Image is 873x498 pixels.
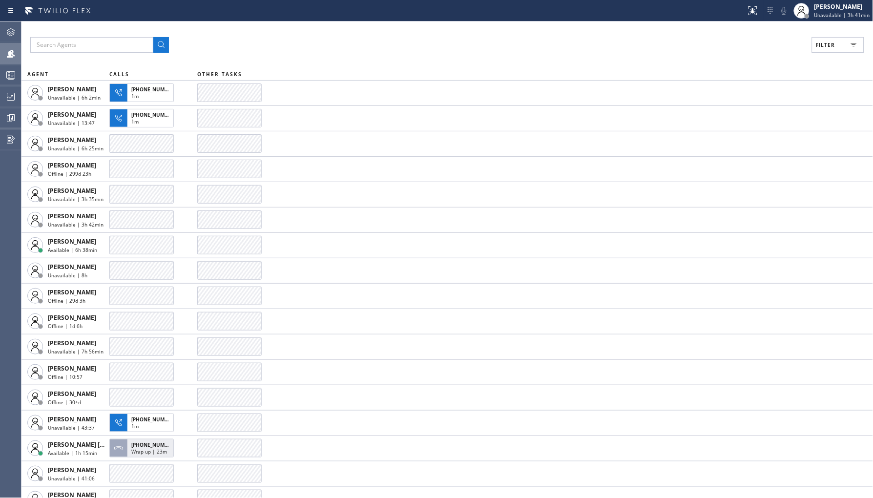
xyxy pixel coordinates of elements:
button: [PHONE_NUMBER]Wrap up | 23m [109,436,177,460]
span: [PHONE_NUMBER] [131,86,176,93]
span: [PERSON_NAME] [48,339,96,347]
span: 1m [131,423,139,430]
button: Mute [777,4,791,18]
span: Unavailable | 13:47 [48,120,95,126]
span: [PERSON_NAME] [48,237,96,246]
span: 1m [131,93,139,100]
input: Search Agents [30,37,153,53]
span: Unavailable | 7h 56min [48,348,104,355]
button: Filter [812,37,864,53]
span: [PHONE_NUMBER] [131,441,176,448]
span: [PERSON_NAME] [48,136,96,144]
span: Wrap up | 23m [131,448,167,455]
span: [PERSON_NAME] [48,415,96,423]
span: [PERSON_NAME] [48,161,96,169]
span: Filter [816,41,835,48]
span: Available | 1h 15min [48,450,97,456]
span: Unavailable | 41:06 [48,475,95,482]
span: [PERSON_NAME] [PERSON_NAME] [48,440,146,449]
span: [PERSON_NAME] [48,110,96,119]
span: [PERSON_NAME] [48,313,96,322]
span: Unavailable | 6h 2min [48,94,101,101]
span: Offline | 1d 6h [48,323,83,330]
button: [PHONE_NUMBER]1m [109,106,177,130]
span: OTHER TASKS [197,71,242,78]
span: Unavailable | 8h [48,272,87,279]
span: Offline | 30+d [48,399,81,406]
span: [PERSON_NAME] [48,85,96,93]
span: Available | 6h 38min [48,247,97,253]
span: CALLS [109,71,129,78]
span: [PERSON_NAME] [48,187,96,195]
span: [PERSON_NAME] [48,212,96,220]
span: [PERSON_NAME] [48,288,96,296]
span: [PERSON_NAME] [48,364,96,373]
span: Offline | 10:57 [48,373,83,380]
span: Offline | 299d 23h [48,170,91,177]
span: Unavailable | 3h 35min [48,196,104,203]
button: [PHONE_NUMBER]1m [109,81,177,105]
span: [PERSON_NAME] [48,466,96,474]
span: [PHONE_NUMBER] [131,416,176,423]
div: [PERSON_NAME] [814,2,870,11]
span: [PERSON_NAME] [48,390,96,398]
span: 1m [131,118,139,125]
span: [PERSON_NAME] [48,263,96,271]
span: Unavailable | 6h 25min [48,145,104,152]
span: Unavailable | 43:37 [48,424,95,431]
span: [PHONE_NUMBER] [131,111,176,118]
button: [PHONE_NUMBER]1m [109,411,177,435]
span: Unavailable | 3h 42min [48,221,104,228]
span: AGENT [27,71,49,78]
span: Offline | 29d 3h [48,297,85,304]
span: Unavailable | 3h 41min [814,12,870,19]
